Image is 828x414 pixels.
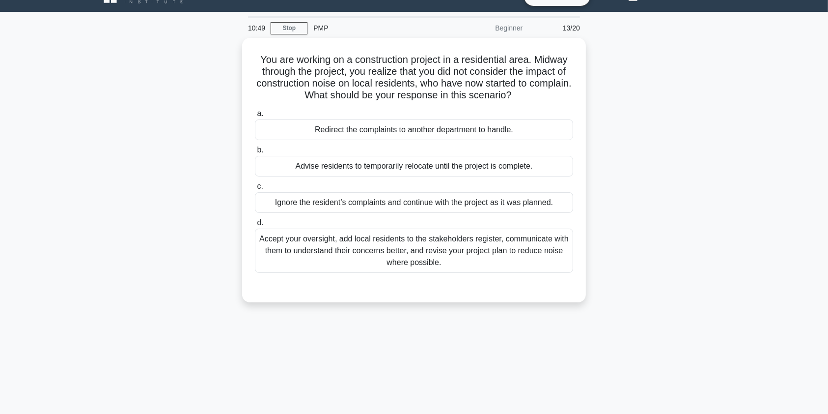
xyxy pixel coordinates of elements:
div: Redirect the complaints to another department to handle. [255,119,573,140]
div: Ignore the resident’s complaints and continue with the project as it was planned. [255,192,573,213]
div: 10:49 [242,18,271,38]
div: Advise residents to temporarily relocate until the project is complete. [255,156,573,177]
span: b. [257,146,263,154]
h5: You are working on a construction project in a residential area. Midway through the project, you ... [254,54,574,102]
div: PMP [307,18,442,38]
span: d. [257,218,263,227]
span: c. [257,182,263,190]
div: 13/20 [528,18,586,38]
div: Beginner [442,18,528,38]
div: Accept your oversight, add local residents to the stakeholders register, communicate with them to... [255,229,573,273]
span: a. [257,109,263,118]
a: Stop [271,22,307,34]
